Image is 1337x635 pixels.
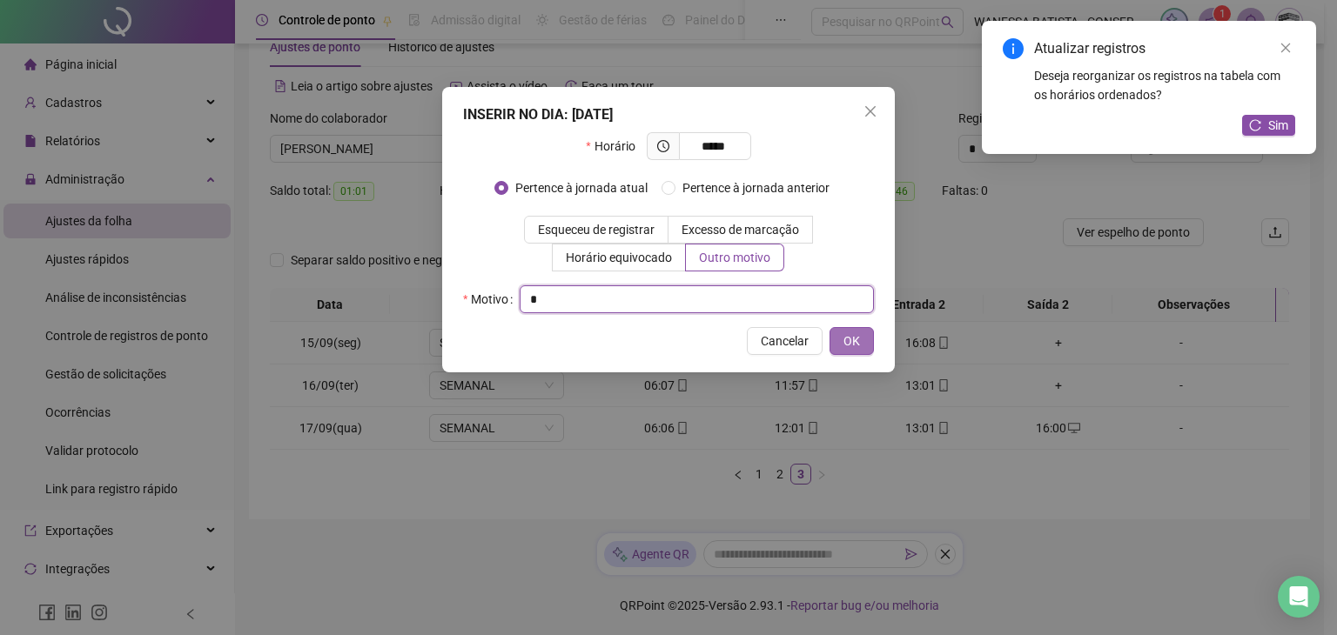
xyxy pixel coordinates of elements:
button: Sim [1242,115,1295,136]
button: Cancelar [747,327,823,355]
span: clock-circle [657,140,669,152]
button: Close [857,97,884,125]
label: Horário [586,132,646,160]
span: close [1280,42,1292,54]
span: Excesso de marcação [682,223,799,237]
span: Outro motivo [699,251,770,264]
span: info-circle [1003,38,1024,59]
span: reload [1249,119,1261,131]
div: Atualizar registros [1034,38,1295,59]
div: Deseja reorganizar os registros na tabela com os horários ordenados? [1034,66,1295,104]
div: INSERIR NO DIA : [DATE] [463,104,874,125]
button: OK [830,327,874,355]
label: Motivo [463,285,520,313]
div: Open Intercom Messenger [1278,576,1320,618]
span: Pertence à jornada atual [508,178,655,197]
span: Cancelar [761,331,809,351]
span: Sim [1268,116,1288,135]
span: close [863,104,877,118]
span: Pertence à jornada anterior [675,178,836,197]
span: Horário equivocado [566,251,672,264]
span: OK [843,331,860,351]
span: Esqueceu de registrar [538,223,655,237]
a: Close [1276,38,1295,57]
